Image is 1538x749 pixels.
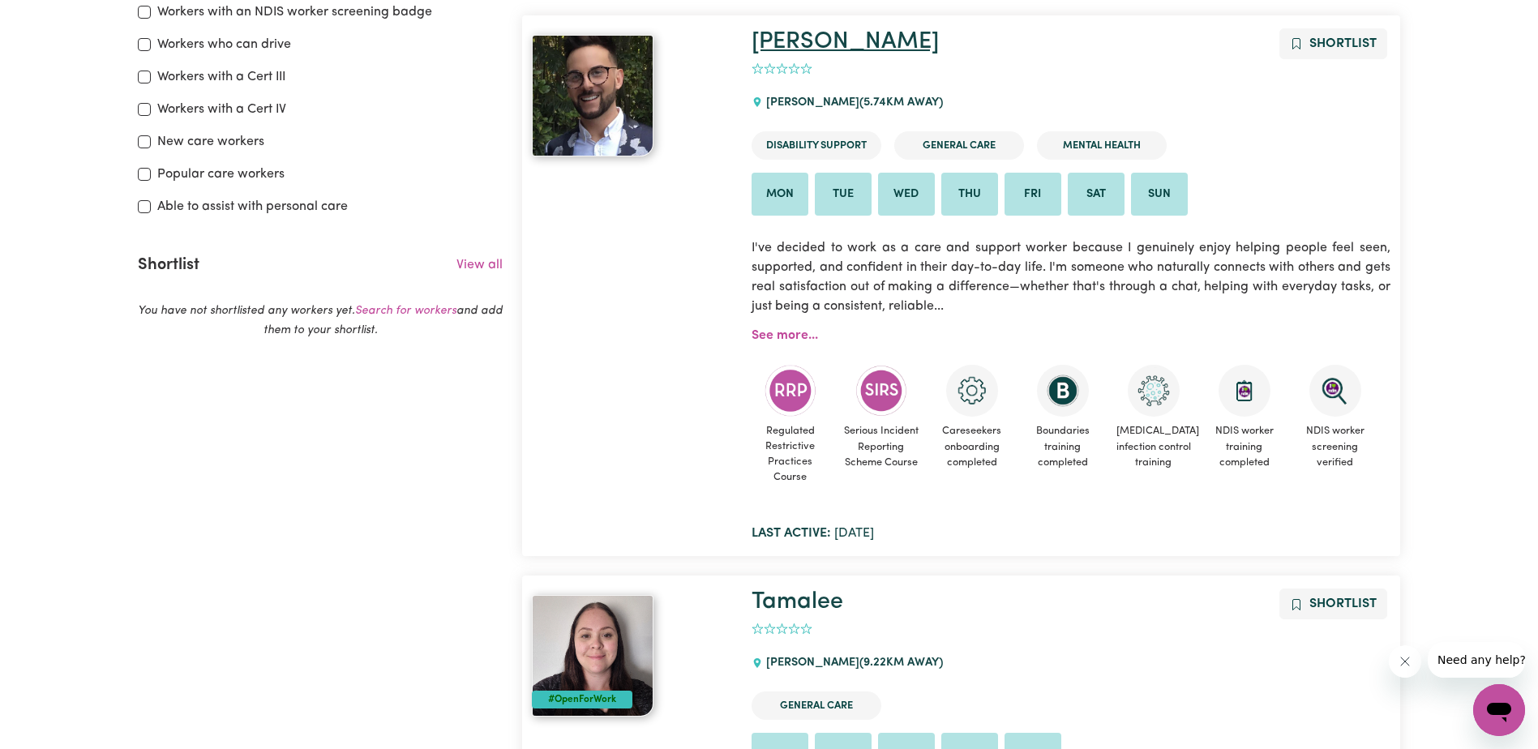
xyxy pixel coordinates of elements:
label: New care workers [157,132,264,152]
button: Add to shortlist [1279,588,1387,619]
label: Workers who can drive [157,35,291,54]
em: You have not shortlisted any workers yet. and add them to your shortlist. [138,305,503,336]
iframe: Message from company [1428,642,1525,678]
span: Boundaries training completed [1024,417,1102,477]
label: Workers with a Cert IV [157,100,286,119]
a: Brenton [532,35,732,156]
li: Available on Wed [878,173,935,216]
span: Shortlist [1309,597,1377,610]
a: Search for workers [355,305,456,317]
span: [MEDICAL_DATA] infection control training [1115,417,1193,477]
label: Popular care workers [157,165,285,184]
b: Last active: [752,527,831,540]
img: CS Academy: Regulated Restrictive Practices course completed [765,365,816,416]
li: Available on Thu [941,173,998,216]
li: Available on Fri [1005,173,1061,216]
iframe: Close message [1389,645,1421,678]
div: add rating by typing an integer from 0 to 5 or pressing arrow keys [752,620,812,639]
a: [PERSON_NAME] [752,30,939,53]
img: CS Academy: Introduction to NDIS Worker Training course completed [1219,365,1270,417]
span: NDIS worker training completed [1206,417,1283,477]
a: View all [456,259,503,272]
li: Available on Tue [815,173,872,216]
span: NDIS worker screening verified [1296,417,1374,477]
span: Regulated Restrictive Practices Course [752,417,829,492]
div: [PERSON_NAME] [752,641,953,685]
div: add rating by typing an integer from 0 to 5 or pressing arrow keys [752,60,812,79]
div: [PERSON_NAME] [752,81,953,125]
span: [DATE] [752,527,874,540]
img: View Tamalee's profile [532,595,653,717]
button: Add to shortlist [1279,28,1387,59]
span: ( 9.22 km away) [859,657,943,669]
a: See more... [752,329,818,342]
li: General Care [894,131,1024,160]
iframe: Button to launch messaging window [1473,684,1525,736]
div: #OpenForWork [532,691,632,708]
a: Tamalee#OpenForWork [532,595,732,717]
li: General Care [752,691,881,720]
label: Workers with a Cert III [157,67,285,87]
span: Shortlist [1309,37,1377,50]
li: Mental Health [1037,131,1167,160]
span: Need any help? [10,11,98,24]
span: Careseekers onboarding completed [933,417,1011,477]
a: Tamalee [752,590,843,614]
h2: Shortlist [138,255,199,275]
img: NDIS Worker Screening Verified [1309,365,1361,417]
li: Available on Sun [1131,173,1188,216]
img: CS Academy: Boundaries in care and support work course completed [1037,365,1089,417]
label: Workers with an NDIS worker screening badge [157,2,432,22]
li: Available on Mon [752,173,808,216]
li: Disability Support [752,131,881,160]
li: Available on Sat [1068,173,1125,216]
img: CS Academy: Careseekers Onboarding course completed [946,365,998,417]
img: View Brenton 's profile [532,35,653,156]
span: Serious Incident Reporting Scheme Course [842,417,920,477]
img: CS Academy: Serious Incident Reporting Scheme course completed [855,365,907,417]
label: Able to assist with personal care [157,197,348,216]
span: ( 5.74 km away) [859,96,943,109]
img: CS Academy: COVID-19 Infection Control Training course completed [1128,365,1180,417]
p: I've decided to work as a care and support worker because I genuinely enjoy helping people feel s... [752,229,1390,326]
